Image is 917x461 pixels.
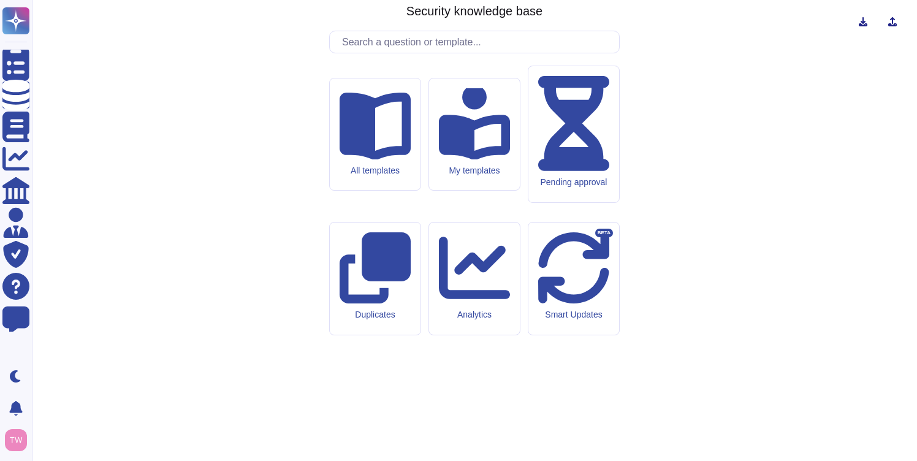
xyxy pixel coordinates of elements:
div: Duplicates [340,310,411,320]
input: Search a question or template... [336,31,619,53]
button: user [2,427,36,454]
div: Analytics [439,310,510,320]
div: Pending approval [538,177,609,188]
div: My templates [439,166,510,176]
div: BETA [595,229,613,237]
div: Smart Updates [538,310,609,320]
div: All templates [340,166,411,176]
img: user [5,429,27,451]
h3: Security knowledge base [406,4,542,18]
